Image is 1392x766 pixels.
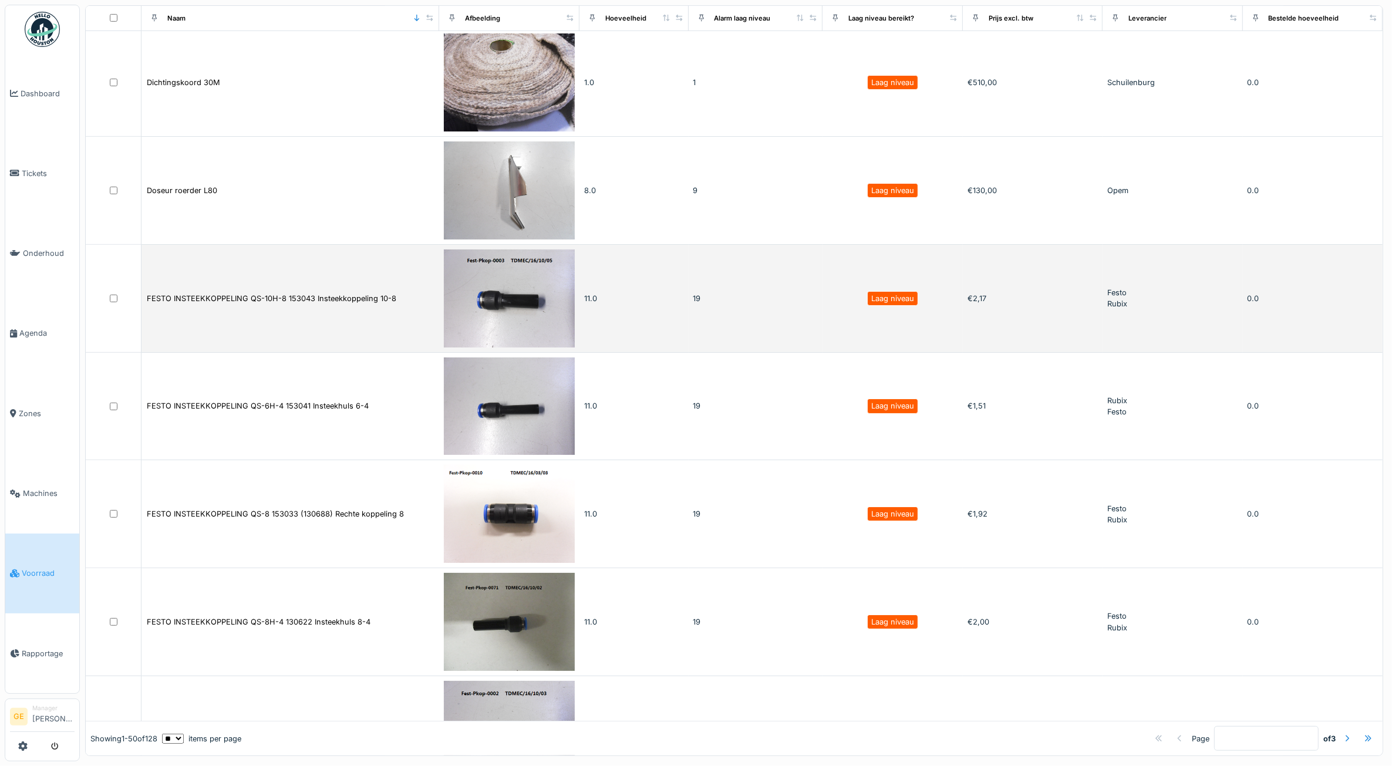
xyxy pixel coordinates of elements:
li: [PERSON_NAME] [32,704,75,729]
div: 19 [693,293,818,304]
div: 8.0 [584,185,684,196]
div: 1 [693,77,818,88]
div: 19 [693,400,818,411]
div: Dichtingskoord 30M [147,77,220,88]
div: 0.0 [1248,400,1378,411]
div: 0.0 [1248,185,1378,196]
span: Festo [1107,612,1127,620]
span: Opem [1107,186,1128,195]
span: Zones [19,408,75,419]
div: Bestelde hoeveelheid [1269,13,1339,23]
div: €510,00 [968,77,1098,88]
div: Hoeveelheid [605,13,646,23]
img: FESTO INSTEEKKOPPELING QS-10H-8 153043 Insteekkoppeling 10-8 [444,249,574,347]
div: Leverancier [1128,13,1167,23]
div: Laag niveau [871,616,914,627]
li: GE [10,708,28,725]
div: Laag niveau [871,185,914,196]
div: Showing 1 - 50 of 128 [90,733,157,744]
div: Doseur roerder L80 [147,185,217,196]
div: Alarm laag niveau [714,13,771,23]
div: Laag niveau [871,77,914,88]
div: Laag niveau [871,293,914,304]
div: Laag niveau [871,400,914,411]
div: 9 [693,185,818,196]
div: 11.0 [584,616,684,627]
div: 11.0 [584,293,684,304]
span: Festo [1107,288,1127,297]
div: 19 [693,616,818,627]
div: Manager [32,704,75,713]
div: €2,00 [968,616,1098,627]
div: FESTO INSTEEKKOPPELING QS-10H-8 153043 Insteekkoppeling 10-8 [147,293,396,304]
span: Schuilenburg [1107,78,1155,87]
div: 0.0 [1248,293,1378,304]
div: 19 [693,508,818,519]
div: 0.0 [1248,77,1378,88]
img: Badge_color-CXgf-gQk.svg [25,12,60,47]
div: FESTO INSTEEKKOPPELING QS-8 153033 (130688) Rechte koppeling 8 [147,508,404,519]
img: FESTO INSTEEKKOPPELING QS-8H-4 130622 Insteekhuls 8-4 [444,573,574,671]
div: €130,00 [968,185,1098,196]
div: Prijs excl. btw [989,13,1033,23]
div: 11.0 [584,508,684,519]
span: Festo [1107,504,1127,513]
div: Laag niveau bereikt? [848,13,914,23]
div: €1,92 [968,508,1098,519]
div: €1,51 [968,400,1098,411]
span: Voorraad [22,568,75,579]
div: €2,17 [968,293,1098,304]
div: 1.0 [584,77,684,88]
img: Doseur roerder L80 [444,141,574,239]
span: Tickets [22,168,75,179]
div: Page [1192,733,1209,744]
span: Agenda [19,328,75,339]
span: Machines [23,488,75,499]
div: FESTO INSTEEKKOPPELING QS-6H-4 153041 Insteekhuls 6-4 [147,400,369,411]
div: Afbeelding [465,13,500,23]
div: 0.0 [1248,616,1378,627]
span: Dashboard [21,88,75,99]
span: Rapportage [22,648,75,659]
span: Rubix [1107,396,1127,405]
img: Dichtingskoord 30M [444,33,574,131]
div: items per page [162,733,241,744]
div: FESTO INSTEEKKOPPELING QS-8H-4 130622 Insteekhuls 8-4 [147,616,370,627]
div: 11.0 [584,400,684,411]
span: Rubix [1107,623,1127,632]
span: Festo [1107,720,1127,728]
div: Naam [167,13,186,23]
span: Festo [1107,407,1127,416]
span: Rubix [1107,515,1127,524]
div: 0.0 [1248,508,1378,519]
span: Onderhoud [23,248,75,259]
div: Laag niveau [871,508,914,519]
strong: of 3 [1323,733,1336,744]
img: FESTO INSTEEKKOPPELING QS-6H-4 153041 Insteekhuls 6-4 [444,357,574,455]
span: Rubix [1107,299,1127,308]
img: FESTO INSTEEKKOPPELING QS-8 153033 (130688) Rechte koppeling 8 [444,465,574,563]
